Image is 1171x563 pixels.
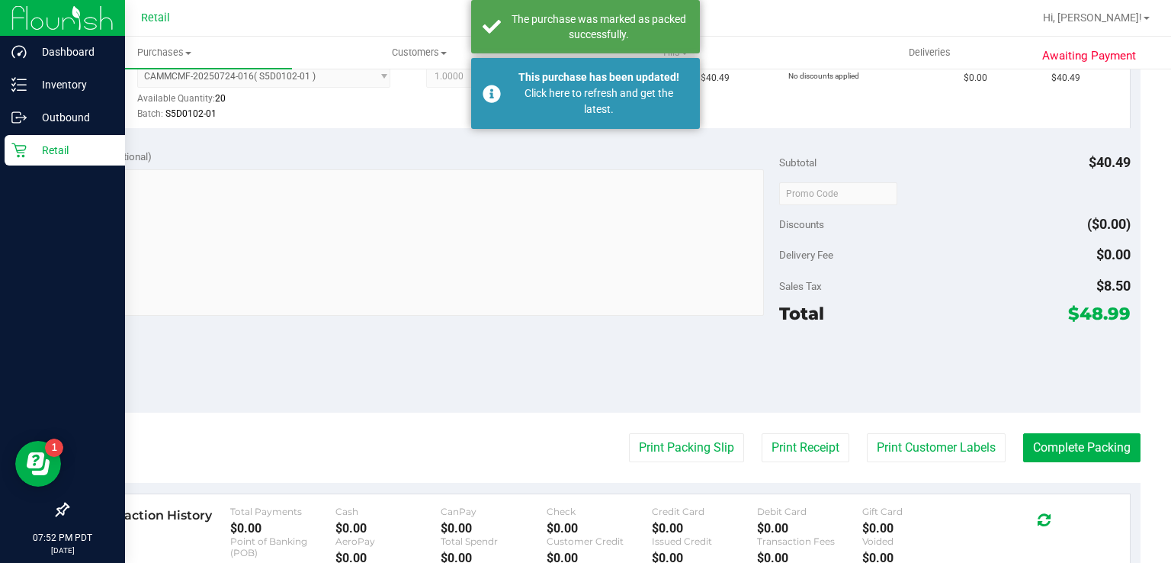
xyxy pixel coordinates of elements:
p: Dashboard [27,43,118,61]
div: Transaction Fees [757,536,862,547]
div: Issued Credit [652,536,757,547]
inline-svg: Retail [11,143,27,158]
div: Gift Card [862,506,967,517]
span: Delivery Fee [779,249,833,261]
span: $0.00 [1096,246,1131,262]
div: Total Spendr [441,536,546,547]
span: Discounts [779,211,824,238]
span: Total [779,303,824,324]
div: $0.00 [547,521,652,536]
div: This purchase has been updated! [509,69,688,85]
div: Customer Credit [547,536,652,547]
inline-svg: Inventory [11,77,27,92]
div: Available Quantity: [137,88,403,117]
span: Awaiting Payment [1042,47,1136,65]
a: Deliveries [802,37,1057,69]
p: Outbound [27,108,118,127]
div: Debit Card [757,506,862,517]
button: Print Customer Labels [867,433,1006,462]
span: $0.00 [964,71,987,85]
div: Cash [335,506,441,517]
div: $0.00 [335,521,441,536]
span: $48.99 [1068,303,1131,324]
inline-svg: Dashboard [11,44,27,60]
div: Point of Banking (POB) [230,536,335,558]
iframe: Resource center [15,441,61,487]
p: [DATE] [7,545,118,556]
span: No discounts applied [788,72,859,80]
div: $0.00 [757,521,862,536]
iframe: Resource center unread badge [45,439,63,457]
span: 20 [215,93,226,104]
inline-svg: Outbound [11,110,27,125]
span: $40.49 [1089,154,1131,170]
div: AeroPay [335,536,441,547]
div: Check [547,506,652,517]
span: Batch: [137,108,163,119]
span: Deliveries [888,46,971,60]
div: Total Payments [230,506,335,517]
button: Print Receipt [762,433,849,462]
span: $40.49 [1051,71,1080,85]
span: Retail [141,11,170,24]
span: Hi, [PERSON_NAME]! [1043,11,1142,24]
a: Customers [292,37,547,69]
div: $0.00 [441,521,546,536]
span: $40.49 [701,71,730,85]
span: Purchases [37,46,292,60]
button: Print Packing Slip [629,433,744,462]
input: Promo Code [779,182,897,205]
p: Inventory [27,76,118,94]
span: S5D0102-01 [165,108,217,119]
div: $0.00 [652,521,757,536]
p: Retail [27,141,118,159]
span: Customers [293,46,547,60]
span: Sales Tax [779,280,822,292]
span: Subtotal [779,156,816,169]
a: Purchases [37,37,292,69]
span: $8.50 [1096,278,1131,294]
button: Complete Packing [1023,433,1141,462]
div: The purchase was marked as packed successfully. [509,11,688,42]
div: $0.00 [230,521,335,536]
span: ($0.00) [1087,216,1131,232]
div: Voided [862,536,967,547]
div: CanPay [441,506,546,517]
div: $0.00 [862,521,967,536]
div: Credit Card [652,506,757,517]
p: 07:52 PM PDT [7,531,118,545]
div: Click here to refresh and get the latest. [509,85,688,117]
